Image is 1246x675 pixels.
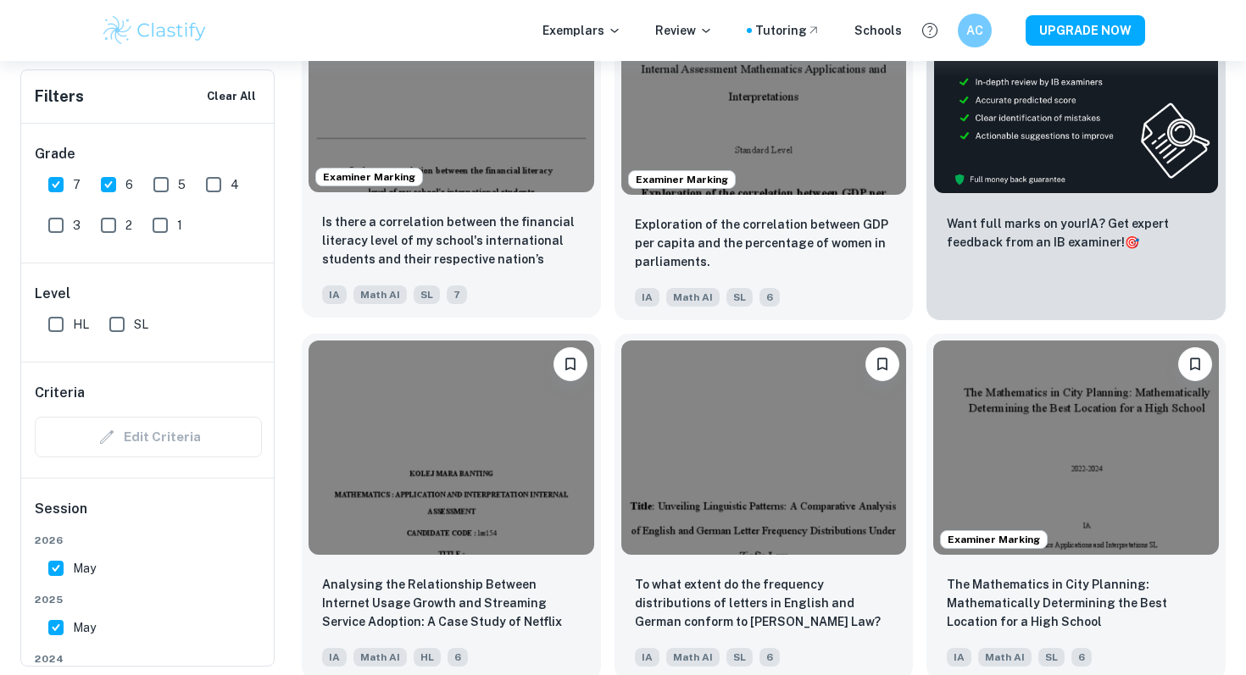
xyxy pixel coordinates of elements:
[73,175,81,194] span: 7
[941,532,1047,547] span: Examiner Marking
[231,175,239,194] span: 4
[35,533,262,548] span: 2026
[35,651,262,667] span: 2024
[666,288,720,307] span: Math AI
[1038,648,1065,667] span: SL
[1125,235,1139,249] span: 🎯
[35,85,84,108] h6: Filters
[73,559,96,578] span: May
[759,648,780,667] span: 6
[947,214,1205,252] p: Want full marks on your IA ? Get expert feedback from an IB examiner!
[447,285,467,304] span: 7
[635,288,659,307] span: IA
[629,172,735,187] span: Examiner Marking
[134,315,148,334] span: SL
[177,216,182,235] span: 1
[978,648,1032,667] span: Math AI
[915,16,944,45] button: Help and Feedback
[322,213,581,270] p: Is there a correlation between the financial literacy level of my school's international students...
[35,417,262,457] div: Criteria filters are unavailable when searching by topic
[203,84,260,109] button: Clear All
[73,315,89,334] span: HL
[101,14,209,47] img: Clastify logo
[353,648,407,667] span: Math AI
[35,592,262,607] span: 2025
[35,383,85,403] h6: Criteria
[965,21,985,40] h6: AC
[726,648,753,667] span: SL
[322,648,347,667] span: IA
[635,215,893,271] p: Exploration of the correlation between GDP per capita and the percentage of women in parliaments.
[865,347,899,381] button: Bookmark
[553,347,587,381] button: Bookmark
[933,340,1219,554] img: Math AI IA example thumbnail: The Mathematics in City Planning: Mathem
[35,284,262,304] h6: Level
[448,648,468,667] span: 6
[947,575,1205,631] p: The Mathematics in City Planning: Mathematically Determining the Best Location for a High School
[322,285,347,304] span: IA
[958,14,992,47] button: AC
[309,340,594,554] img: Math AI IA example thumbnail: Analysing the Relationship Between Inter
[655,21,713,40] p: Review
[125,216,132,235] span: 2
[125,175,133,194] span: 6
[353,285,407,304] span: Math AI
[1026,15,1145,46] button: UPGRADE NOW
[316,169,422,185] span: Examiner Marking
[542,21,621,40] p: Exemplars
[35,499,262,533] h6: Session
[1178,347,1212,381] button: Bookmark
[1071,648,1092,667] span: 6
[759,288,780,307] span: 6
[635,575,893,631] p: To what extent do the frequency distributions of letters in English and German conform to Zipf's ...
[635,648,659,667] span: IA
[73,618,96,637] span: May
[414,285,440,304] span: SL
[947,648,971,667] span: IA
[35,144,262,164] h6: Grade
[178,175,186,194] span: 5
[854,21,902,40] a: Schools
[414,648,441,667] span: HL
[726,288,753,307] span: SL
[73,216,81,235] span: 3
[666,648,720,667] span: Math AI
[621,340,907,554] img: Math AI IA example thumbnail: To what extent do the frequency distribu
[755,21,820,40] a: Tutoring
[322,575,581,633] p: Analysing the Relationship Between Internet Usage Growth and Streaming Service Adoption: A Case S...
